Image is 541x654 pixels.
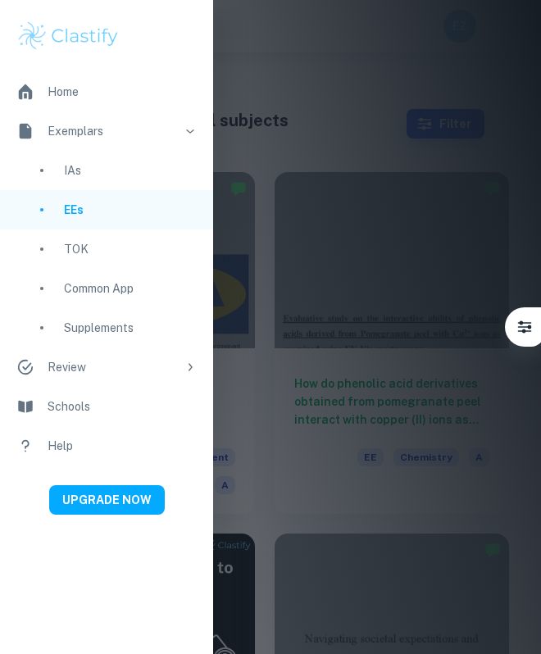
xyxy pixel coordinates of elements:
div: Supplements [64,319,197,337]
div: TOK [64,240,197,258]
img: Clastify logo [16,20,120,52]
div: Exemplars [48,122,177,140]
div: EEs [64,201,197,219]
div: Help [48,437,197,455]
div: Schools [48,397,197,416]
div: Home [48,83,197,101]
button: UPGRADE NOW [49,485,165,515]
button: Filter [508,311,541,343]
div: Review [48,358,177,376]
div: Common App [64,279,197,297]
div: IAs [64,161,197,179]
